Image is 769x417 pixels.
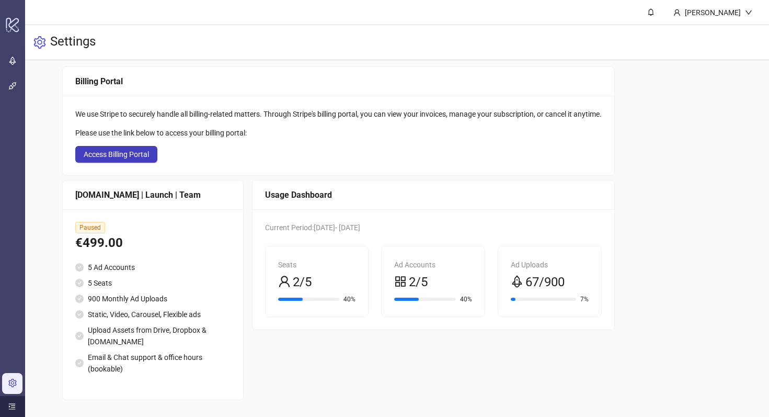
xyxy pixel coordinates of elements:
li: Static, Video, Carousel, Flexible ads [75,309,231,320]
span: menu-unfold [8,403,16,410]
h3: Settings [50,33,96,51]
span: rocket [511,275,523,288]
div: Ad Uploads [511,259,589,271]
span: Paused [75,222,105,233]
div: We use Stripe to securely handle all billing-related matters. Through Stripe's billing portal, yo... [75,108,602,120]
span: 2/5 [293,273,312,292]
span: 67/900 [525,273,565,292]
span: check-circle [75,295,84,303]
span: check-circle [75,279,84,287]
span: 7% [580,296,589,302]
span: check-circle [75,263,84,272]
span: Current Period: [DATE] - [DATE] [265,223,360,232]
li: 5 Ad Accounts [75,262,231,273]
div: [PERSON_NAME] [681,7,745,18]
button: Access Billing Portal [75,146,157,163]
div: [DOMAIN_NAME] | Launch | Team [75,188,231,201]
span: setting [33,36,46,49]
span: down [745,9,752,16]
span: 40% [343,296,355,302]
li: Email & Chat support & office hours (bookable) [75,352,231,375]
li: 900 Monthly Ad Uploads [75,293,231,305]
span: check-circle [75,310,84,319]
span: Access Billing Portal [84,150,149,159]
div: Billing Portal [75,75,602,88]
div: Ad Accounts [394,259,472,271]
span: user [673,9,681,16]
div: €499.00 [75,233,231,253]
div: Seats [278,259,356,271]
span: 40% [460,296,472,302]
span: check-circle [75,359,84,367]
span: user [278,275,291,288]
span: check-circle [75,332,84,340]
span: bell [647,8,655,16]
li: Upload Assets from Drive, Dropbox & [DOMAIN_NAME] [75,324,231,347]
li: 5 Seats [75,277,231,289]
span: appstore [394,275,407,288]
div: Usage Dashboard [265,188,602,201]
div: Please use the link below to access your billing portal: [75,127,602,139]
span: 2/5 [409,273,428,292]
